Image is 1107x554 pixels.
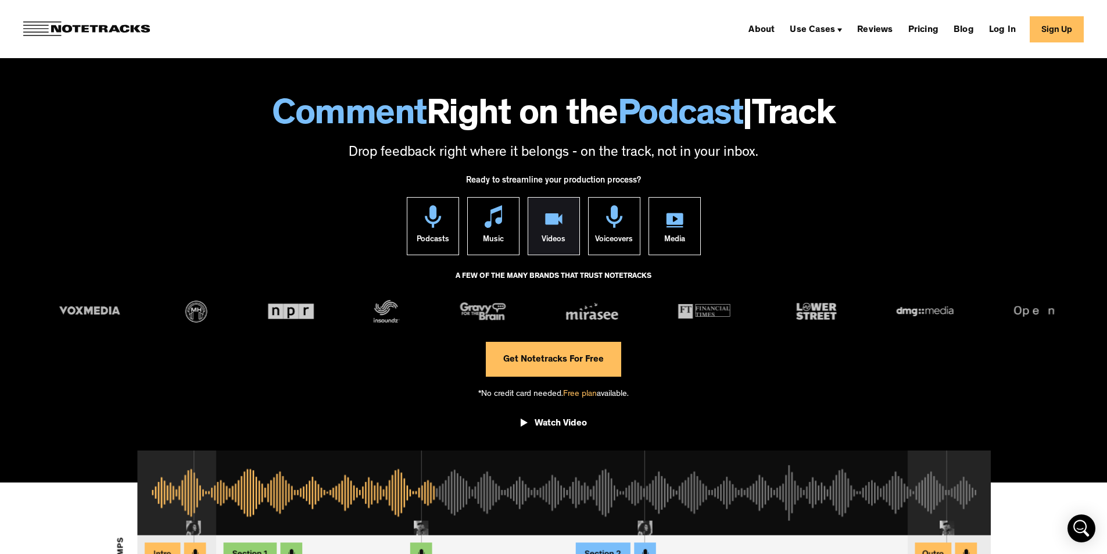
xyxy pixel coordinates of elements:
a: Music [467,197,520,255]
a: open lightbox [521,409,587,442]
div: A FEW OF THE MANY BRANDS THAT TRUST NOTETRACKS [456,267,651,298]
a: Log In [984,20,1020,38]
div: Videos [542,228,565,255]
div: Ready to streamline your production process? [466,169,641,197]
div: Music [483,228,504,255]
div: Watch Video [535,418,587,430]
a: Podcasts [407,197,459,255]
div: Use Cases [790,26,835,35]
a: Sign Up [1030,16,1084,42]
a: Get Notetracks For Free [486,342,621,377]
span: Podcast [618,99,743,135]
div: Use Cases [785,20,847,38]
a: Reviews [852,20,897,38]
a: Pricing [904,20,943,38]
span: Free plan [563,390,597,399]
div: Open Intercom Messenger [1067,514,1095,542]
p: Drop feedback right where it belongs - on the track, not in your inbox. [12,144,1095,163]
span: | [743,99,752,135]
a: Voiceovers [588,197,640,255]
a: Media [649,197,701,255]
div: Media [664,228,685,255]
div: *No credit card needed. available. [478,377,629,410]
a: Blog [949,20,979,38]
h1: Right on the Track [12,99,1095,135]
a: Videos [528,197,580,255]
span: Comment [272,99,427,135]
div: Voiceovers [595,228,633,255]
div: Podcasts [417,228,449,255]
a: About [744,20,779,38]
